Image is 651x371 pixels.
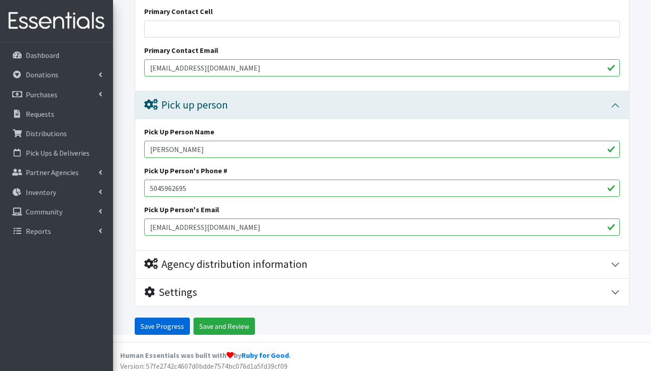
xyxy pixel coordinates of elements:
p: Reports [26,227,51,236]
img: HumanEssentials [4,6,109,36]
a: Reports [4,222,109,240]
a: Inventory [4,183,109,201]
a: Community [4,203,109,221]
button: Pick up person [135,91,629,119]
label: Primary Contact Cell [144,6,213,17]
p: Partner Agencies [26,168,79,177]
a: Pick Ups & Deliveries [4,144,109,162]
p: Community [26,207,62,216]
label: Pick Up Person's Email [144,204,219,215]
div: Settings [144,286,197,299]
input: Save and Review [193,318,255,335]
p: Distributions [26,129,67,138]
a: Requests [4,105,109,123]
label: Pick Up Person's Phone # [144,165,227,176]
p: Dashboard [26,51,59,60]
p: Donations [26,70,58,79]
label: Pick Up Person Name [144,126,214,137]
strong: Human Essentials was built with by . [120,351,291,360]
a: Donations [4,66,109,84]
a: Dashboard [4,46,109,64]
label: Primary Contact Email [144,45,218,56]
button: Agency distribution information [135,251,629,278]
div: Agency distribution information [144,258,307,271]
p: Purchases [26,90,57,99]
a: Partner Agencies [4,163,109,181]
div: Pick up person [144,99,228,112]
p: Pick Ups & Deliveries [26,148,90,157]
p: Inventory [26,188,56,197]
p: Requests [26,109,54,119]
span: Version: 57fe2742c4607d0bdde7574bc076d1a5fd39cf09 [120,361,288,371]
a: Distributions [4,124,109,143]
input: Save Progress [135,318,190,335]
a: Purchases [4,86,109,104]
a: Ruby for Good [241,351,289,360]
button: Settings [135,279,629,306]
